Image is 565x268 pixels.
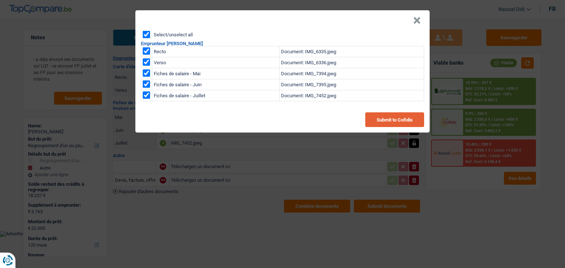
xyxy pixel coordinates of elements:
td: Document: IMG_6335.jpeg [280,46,424,57]
td: Verso [152,57,280,68]
td: Document: IMG_6336.jpeg [280,57,424,68]
button: Submit to Cofidis [365,112,424,127]
h2: Emprunteur [PERSON_NAME] [141,41,424,46]
td: Document: IMG_7394.jpeg [280,68,424,79]
td: Fiches de salaire - Juillet [152,90,280,101]
td: Fiches de salaire - Juin [152,79,280,90]
td: Fiches de salaire - Mai [152,68,280,79]
label: Select/unselect all [154,32,193,37]
td: Document: IMG_7452.jpeg [280,90,424,101]
td: Document: IMG_7395.jpeg [280,79,424,90]
td: Recto [152,46,280,57]
button: Close [413,17,421,24]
